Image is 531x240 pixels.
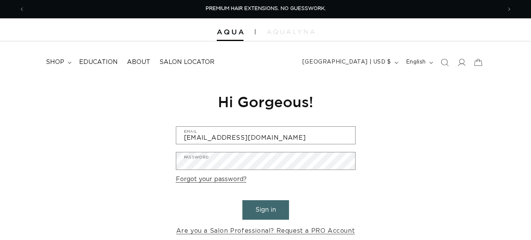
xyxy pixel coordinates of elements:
[41,54,75,71] summary: shop
[302,58,391,66] span: [GEOGRAPHIC_DATA] | USD $
[79,58,118,66] span: Education
[176,127,355,144] input: Email
[46,58,64,66] span: shop
[155,54,219,71] a: Salon Locator
[122,54,155,71] a: About
[13,2,30,16] button: Previous announcement
[298,55,401,70] button: [GEOGRAPHIC_DATA] | USD $
[159,58,214,66] span: Salon Locator
[176,92,356,111] h1: Hi Gorgeous!
[127,58,150,66] span: About
[406,58,426,66] span: English
[176,225,355,237] a: Are you a Salon Professional? Request a PRO Account
[176,174,247,185] a: Forgot your password?
[401,55,436,70] button: English
[242,200,289,220] button: Sign in
[75,54,122,71] a: Education
[436,54,453,71] summary: Search
[501,2,518,16] button: Next announcement
[217,29,244,35] img: Aqua Hair Extensions
[206,6,326,11] span: PREMIUM HAIR EXTENSIONS. NO GUESSWORK.
[267,29,315,34] img: aqualyna.com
